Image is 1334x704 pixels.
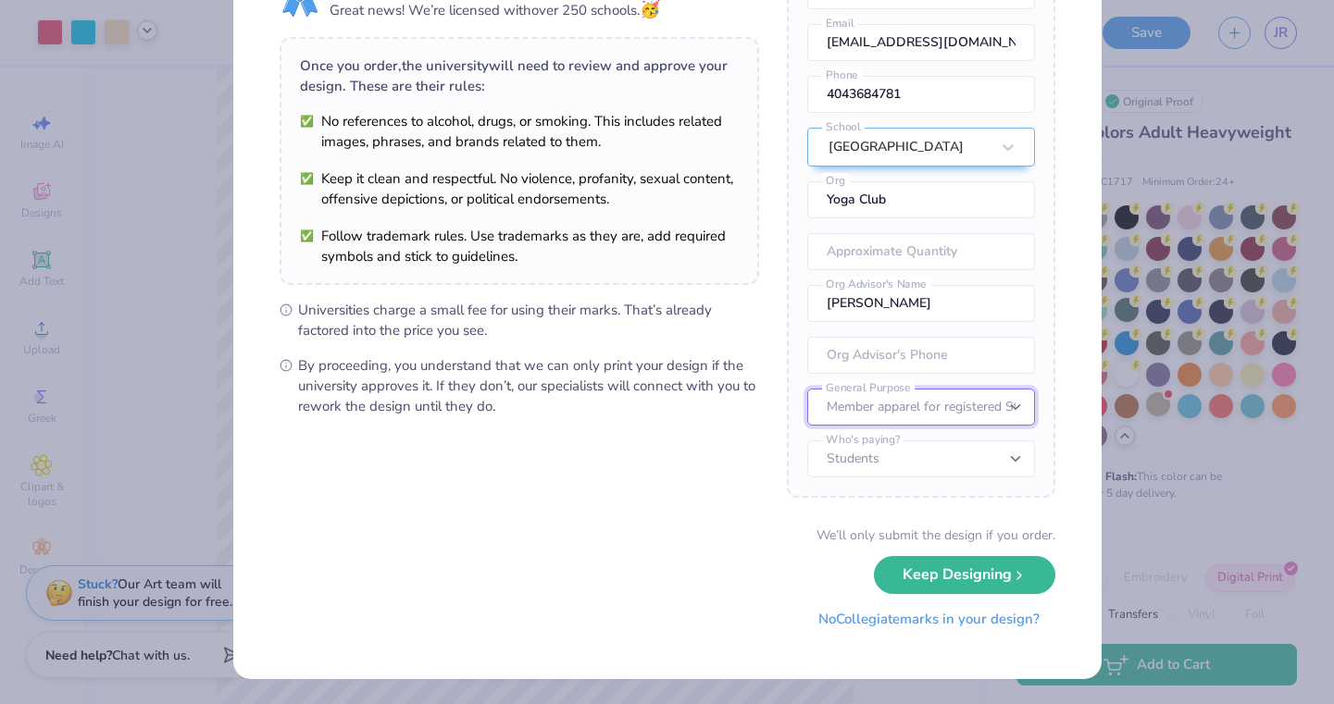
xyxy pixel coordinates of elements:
input: Approximate Quantity [807,233,1035,270]
input: Org Advisor's Name [807,285,1035,322]
li: No references to alcohol, drugs, or smoking. This includes related images, phrases, and brands re... [300,111,739,152]
input: Org Advisor's Phone [807,337,1035,374]
button: Keep Designing [874,556,1055,594]
input: Email [807,24,1035,61]
li: Keep it clean and respectful. No violence, profanity, sexual content, offensive depictions, or po... [300,168,739,209]
input: Org [807,181,1035,218]
li: Follow trademark rules. Use trademarks as they are, add required symbols and stick to guidelines. [300,226,739,266]
span: By proceeding, you understand that we can only print your design if the university approves it. I... [298,355,759,416]
div: We’ll only submit the design if you order. [817,525,1055,545]
input: Phone [807,76,1035,113]
span: Universities charge a small fee for using their marks. That’s already factored into the price you... [298,300,759,340]
div: Once you order, the university will need to review and approve your design. These are their rules: [300,56,739,96]
button: NoCollegiatemarks in your design? [803,600,1055,638]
